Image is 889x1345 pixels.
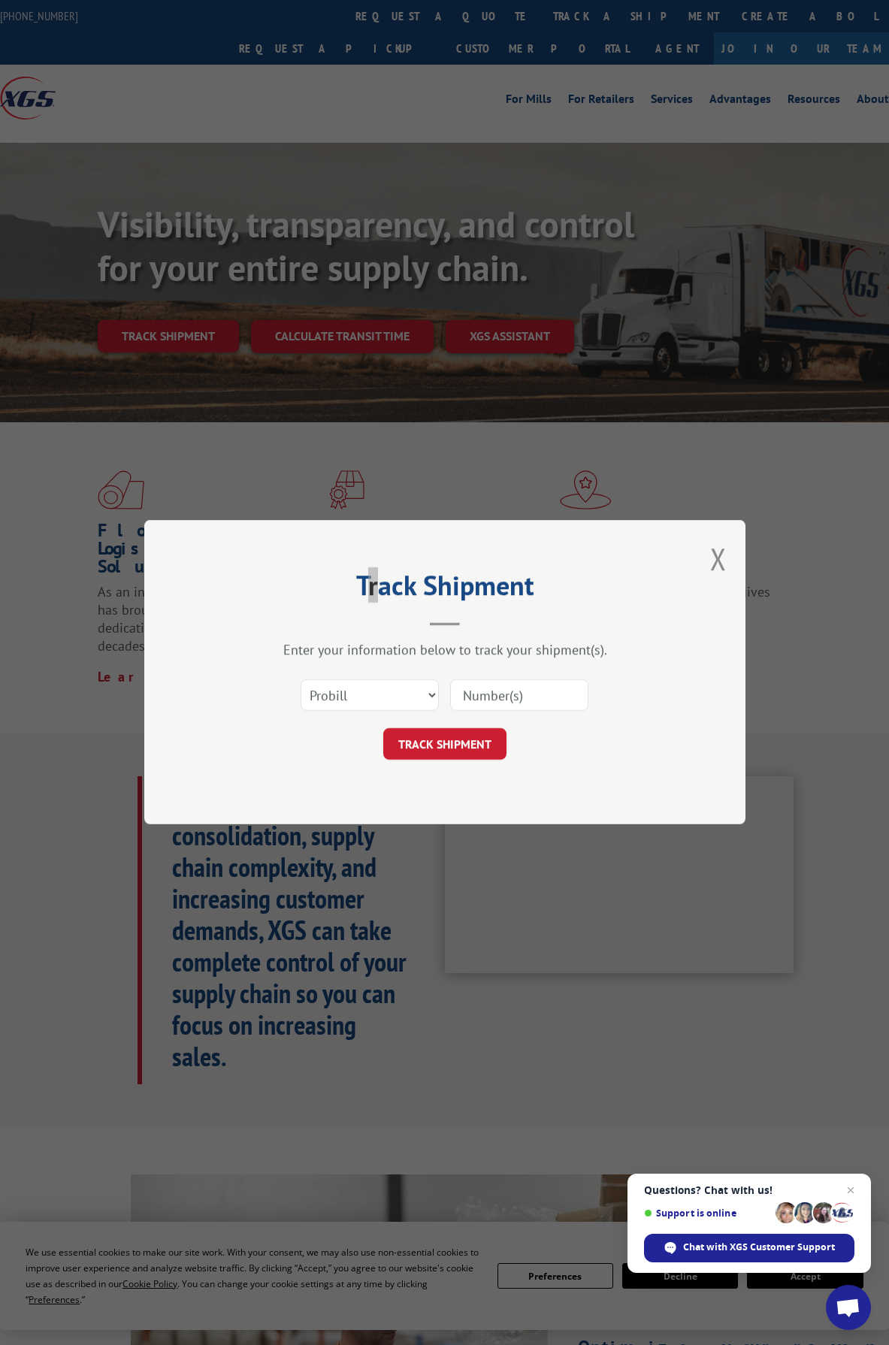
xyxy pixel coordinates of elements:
[826,1285,871,1330] a: Open chat
[644,1234,854,1262] span: Chat with XGS Customer Support
[644,1207,770,1219] span: Support is online
[644,1184,854,1196] span: Questions? Chat with us!
[219,575,670,603] h2: Track Shipment
[219,642,670,659] div: Enter your information below to track your shipment(s).
[683,1241,835,1254] span: Chat with XGS Customer Support
[710,539,727,579] button: Close modal
[383,729,506,760] button: TRACK SHIPMENT
[450,680,588,712] input: Number(s)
